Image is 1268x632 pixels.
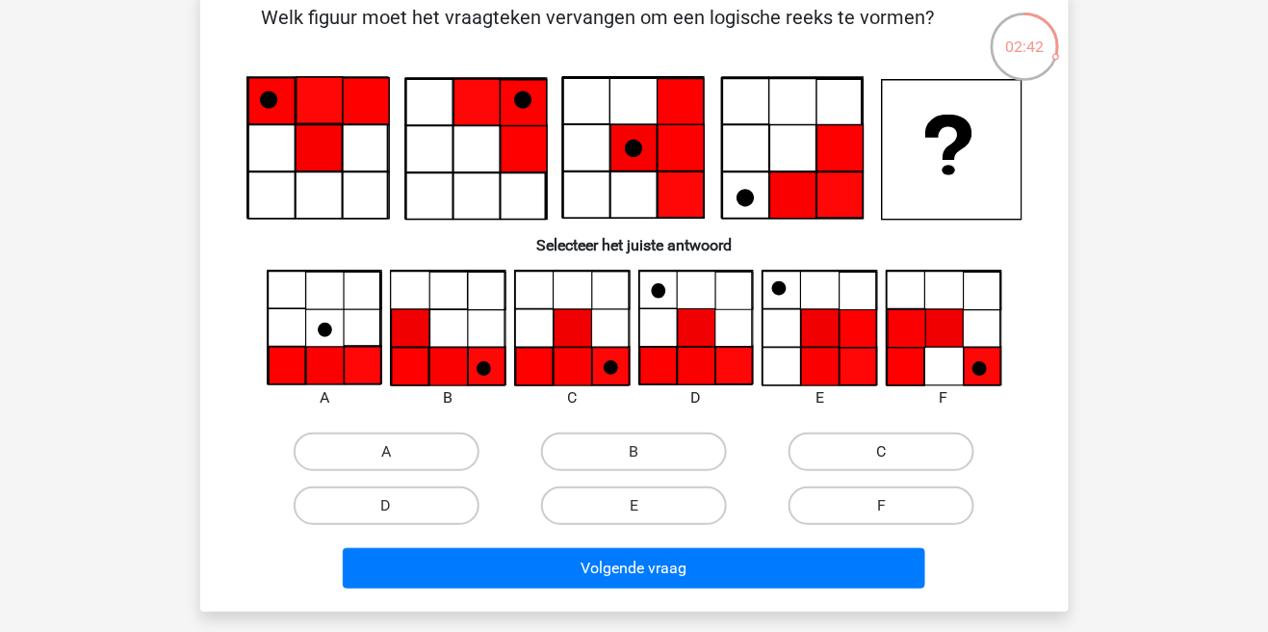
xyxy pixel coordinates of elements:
[541,487,727,525] label: E
[541,433,727,471] label: B
[789,487,974,525] label: F
[747,386,893,409] div: E
[294,487,479,525] label: D
[500,386,645,409] div: C
[252,386,398,409] div: A
[343,548,925,589] button: Volgende vraag
[231,221,1038,254] h6: Selecteer het juiste antwoord
[294,433,479,471] label: A
[989,11,1061,59] div: 02:42
[375,386,521,409] div: B
[624,386,769,409] div: D
[231,3,966,61] p: Welk figuur moet het vraagteken vervangen om een logische reeks te vormen?
[789,433,974,471] label: C
[871,386,1017,409] div: F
